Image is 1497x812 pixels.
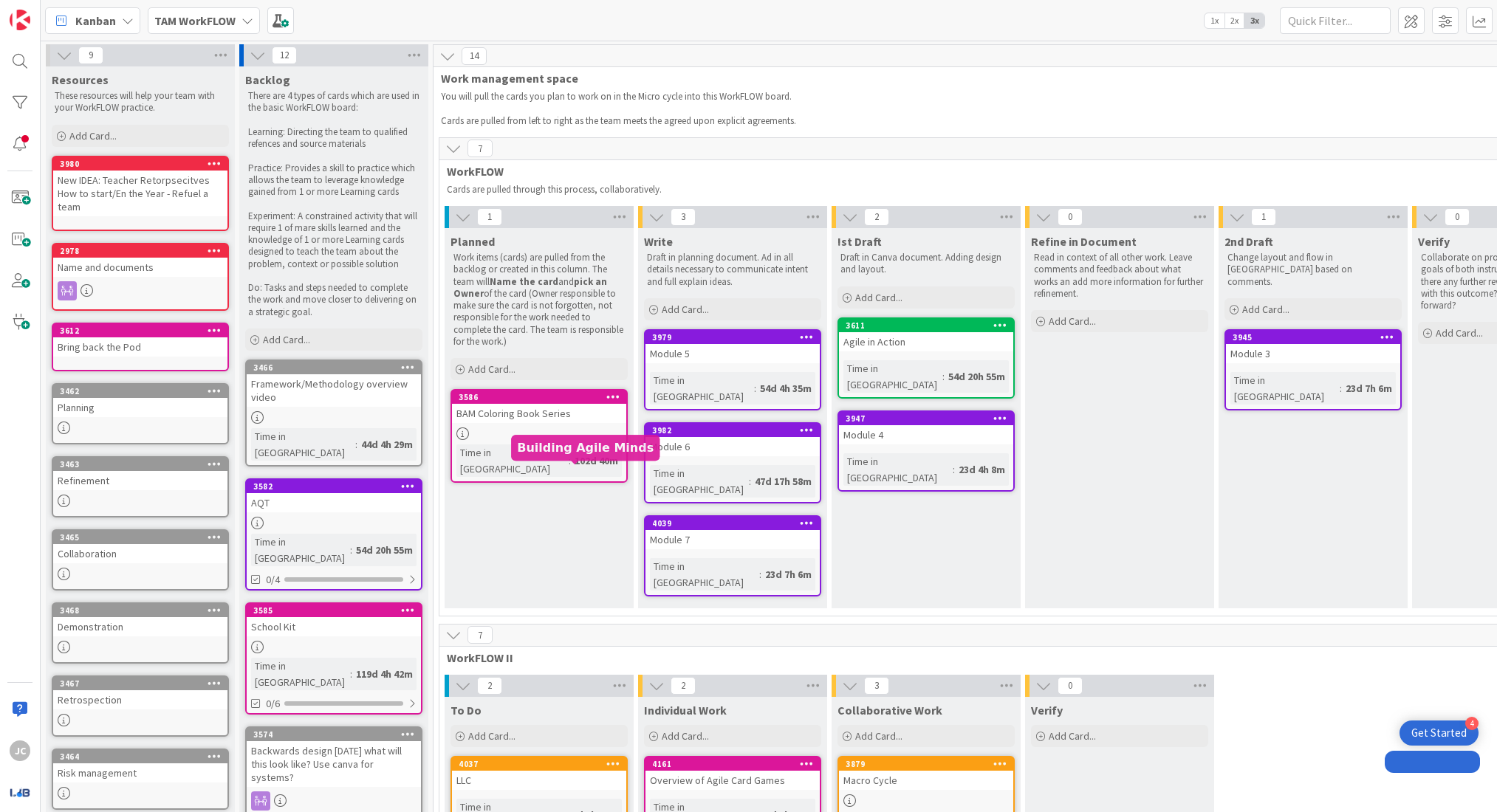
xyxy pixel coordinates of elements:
[839,757,1013,790] div: 3879Macro Cycle
[645,757,820,790] div: 4161Overview of Agile Card Games
[253,605,421,616] div: 3585
[52,243,229,311] a: 2978Name and documents
[644,234,673,249] span: Write
[52,749,229,810] a: 3464Risk management
[53,531,227,544] div: 3465
[52,323,229,371] a: 3612Bring back the Pod
[1226,331,1400,344] div: 3945
[53,750,227,782] div: 3464Risk management
[53,617,227,636] div: Demonstration
[60,159,227,169] div: 3980
[1436,326,1483,340] span: Add Card...
[60,751,227,762] div: 3464
[839,771,1013,790] div: Macro Cycle
[468,362,515,376] span: Add Card...
[53,337,227,357] div: Bring back the Pod
[846,320,1013,331] div: 3611
[477,208,502,226] span: 1
[837,234,882,249] span: !st Draft
[652,759,820,769] div: 4161
[759,566,761,582] span: :
[644,515,821,596] a: 4039Module 7Time in [GEOGRAPHIC_DATA]:23d 7h 6m
[247,374,421,407] div: Framework/Methodology overview video
[247,728,421,787] div: 3574Backwards design [DATE] what will this look like? Use canva for systems?
[357,436,417,453] div: 44d 4h 29m
[652,332,820,343] div: 3979
[247,361,421,407] div: 3466Framework/Methodology overview video
[855,729,902,743] span: Add Card...
[247,741,421,787] div: Backwards design [DATE] what will this look like? Use canva for systems?
[53,458,227,471] div: 3463
[247,493,421,512] div: AQT
[1230,372,1340,405] div: Time in [GEOGRAPHIC_DATA]
[645,437,820,456] div: Module 6
[671,208,696,226] span: 3
[1340,380,1342,396] span: :
[644,703,727,718] span: Individual Work
[53,258,227,277] div: Name and documents
[1034,252,1205,300] p: Read in context of all other work. Leave comments and feedback about what works an add more infor...
[53,677,227,690] div: 3467
[452,390,626,423] div: 3586BAM Coloring Book Series
[52,675,229,737] a: 3467Retrospection
[662,303,709,316] span: Add Card...
[52,72,109,87] span: Resources
[645,424,820,456] div: 3982Module 6
[837,703,942,718] span: Collaborative Work
[60,532,227,543] div: 3465
[839,412,1013,444] div: 3947Module 4
[754,380,756,396] span: :
[490,275,558,288] strong: Name the card
[53,244,227,258] div: 2978
[1251,208,1276,226] span: 1
[53,604,227,617] div: 3468
[837,317,1015,399] a: 3611Agile in ActionTime in [GEOGRAPHIC_DATA]:54d 20h 55m
[645,331,820,363] div: 3979Module 5
[1058,677,1083,695] span: 0
[1224,13,1244,28] span: 2x
[251,534,350,566] div: Time in [GEOGRAPHIC_DATA]
[60,459,227,469] div: 3463
[53,171,227,216] div: New IDEA: Teacher Retorpsecitves How to start/En the Year - Refuel a team
[355,436,357,453] span: :
[1233,332,1400,343] div: 3945
[459,392,626,402] div: 3586
[839,412,1013,425] div: 3947
[453,275,609,300] strong: pick an Owner
[53,385,227,417] div: 3462Planning
[650,465,749,498] div: Time in [GEOGRAPHIC_DATA]
[251,428,355,461] div: Time in [GEOGRAPHIC_DATA]
[855,291,902,304] span: Add Card...
[53,690,227,709] div: Retrospection
[467,626,493,644] span: 7
[53,677,227,709] div: 3467Retrospection
[955,461,1009,478] div: 23d 4h 8m
[644,422,821,503] a: 3982Module 6Time in [GEOGRAPHIC_DATA]:47d 17h 58m
[52,383,229,444] a: 3462Planning
[452,404,626,423] div: BAM Coloring Book Series
[350,542,352,558] span: :
[761,566,815,582] div: 23d 7h 6m
[60,386,227,396] div: 3462
[451,389,628,483] a: 3586BAM Coloring Book SeriesTime in [GEOGRAPHIC_DATA]:102d 40m
[451,703,482,718] span: To Do
[756,380,815,396] div: 54d 4h 35m
[839,319,1013,351] div: 3611Agile in Action
[846,759,1013,769] div: 3879
[864,677,889,695] span: 3
[843,360,942,393] div: Time in [GEOGRAPHIC_DATA]
[69,129,117,142] span: Add Card...
[1049,314,1096,328] span: Add Card...
[266,572,280,588] span: 0/4
[1031,234,1137,249] span: Refine in Document
[52,156,229,231] a: 3980New IDEA: Teacher Retorpsecitves How to start/En the Year - Refuel a team
[1242,303,1289,316] span: Add Card...
[253,481,421,492] div: 3582
[451,234,495,249] span: Planned
[53,531,227,563] div: 3465Collaboration
[53,398,227,417] div: Planning
[864,208,889,226] span: 2
[1418,234,1450,249] span: Verify
[247,617,421,636] div: School Kit
[53,604,227,636] div: 3468Demonstration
